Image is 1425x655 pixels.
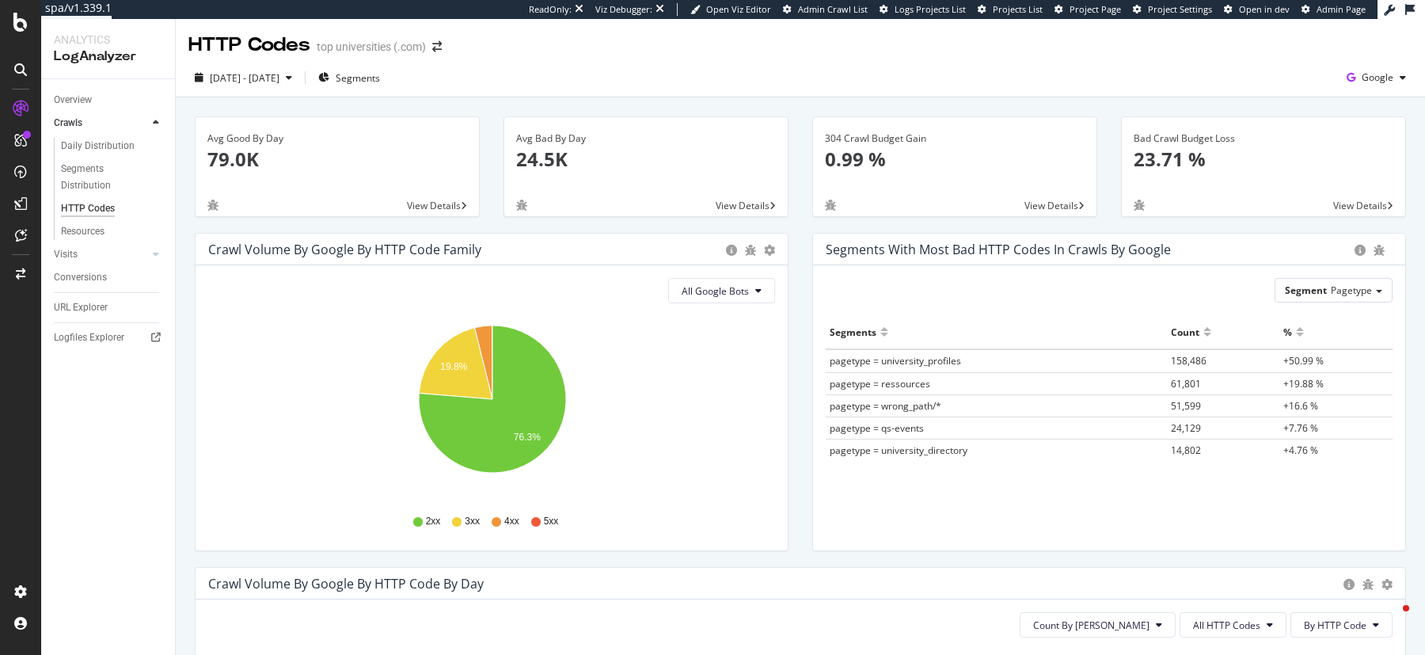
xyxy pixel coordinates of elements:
a: Project Settings [1133,3,1212,16]
div: gear [1381,579,1393,590]
div: bug [825,200,836,211]
span: View Details [407,199,461,212]
text: 19.8% [440,361,467,372]
p: 24.5K [516,146,776,173]
span: 14,802 [1171,444,1201,457]
span: pagetype = university_profiles [830,354,961,367]
span: +19.88 % [1283,377,1324,390]
span: Segment [1285,284,1327,297]
span: 51,599 [1171,399,1201,413]
span: pagetype = wrong_path/* [830,399,941,413]
div: bug [1362,579,1374,590]
div: % [1283,319,1292,345]
div: ReadOnly: [529,3,572,16]
div: Visits [54,246,78,263]
span: View Details [716,199,769,212]
a: Projects List [978,3,1043,16]
span: Count By Day [1033,619,1149,632]
div: LogAnalyzer [54,48,162,66]
div: Bad Crawl Budget Loss [1134,131,1393,146]
p: 23.71 % [1134,146,1393,173]
div: bug [207,200,218,211]
a: Resources [61,223,164,240]
a: Overview [54,92,164,109]
span: Google [1362,70,1393,84]
a: Admin Page [1301,3,1366,16]
svg: A chart. [208,316,776,500]
div: gear [764,245,775,256]
a: HTTP Codes [61,200,164,217]
span: All HTTP Codes [1193,619,1260,632]
div: Crawl Volume by google by HTTP Code Family [208,242,481,257]
div: circle-info [1355,245,1366,256]
a: Open in dev [1224,3,1290,16]
span: Logs Projects List [895,3,966,15]
div: Conversions [54,269,107,286]
span: [DATE] - [DATE] [210,71,279,85]
span: 24,129 [1171,421,1201,435]
span: +50.99 % [1283,354,1324,367]
text: 76.3% [514,432,541,443]
a: URL Explorer [54,299,164,316]
a: Crawls [54,115,148,131]
span: Admin Page [1317,3,1366,15]
span: 5xx [544,515,559,528]
span: pagetype = qs-events [830,421,924,435]
button: Google [1340,65,1412,90]
span: pagetype = ressources [830,377,930,390]
a: Segments Distribution [61,161,164,194]
div: arrow-right-arrow-left [432,41,442,52]
div: Count [1171,319,1199,345]
span: 61,801 [1171,377,1201,390]
span: Open in dev [1239,3,1290,15]
span: +7.76 % [1283,421,1318,435]
div: Resources [61,223,104,240]
button: Segments [312,65,386,90]
span: Projects List [993,3,1043,15]
div: URL Explorer [54,299,108,316]
div: bug [516,200,527,211]
span: Segments [336,71,380,85]
div: top universities (.com) [317,39,426,55]
div: bug [745,245,756,256]
div: Segments [830,319,876,345]
a: Logfiles Explorer [54,329,164,346]
button: Count By [PERSON_NAME] [1020,612,1176,638]
span: 158,486 [1171,354,1206,367]
span: Project Settings [1148,3,1212,15]
div: Analytics [54,32,162,48]
button: All HTTP Codes [1180,612,1286,638]
button: By HTTP Code [1290,612,1393,638]
a: Logs Projects List [880,3,966,16]
a: Open Viz Editor [690,3,771,16]
div: bug [1374,245,1385,256]
div: Logfiles Explorer [54,329,124,346]
div: Viz Debugger: [595,3,652,16]
span: pagetype = university_directory [830,444,967,457]
span: View Details [1024,199,1078,212]
button: [DATE] - [DATE] [188,65,298,90]
p: 79.0K [207,146,467,173]
div: Crawls [54,115,82,131]
a: Daily Distribution [61,138,164,154]
span: 3xx [465,515,480,528]
div: Segments with most bad HTTP codes in Crawls by google [826,242,1171,257]
span: +4.76 % [1283,444,1318,457]
div: 304 Crawl Budget Gain [825,131,1085,146]
span: Open Viz Editor [706,3,771,15]
span: All Google Bots [682,284,749,298]
a: Visits [54,246,148,263]
div: Overview [54,92,92,109]
span: Pagetype [1331,284,1372,297]
div: bug [1134,200,1145,211]
span: 4xx [504,515,519,528]
div: Avg Bad By Day [516,131,776,146]
div: Segments Distribution [61,161,149,194]
div: Daily Distribution [61,138,135,154]
a: Project Page [1054,3,1121,16]
span: 2xx [426,515,441,528]
span: Project Page [1070,3,1121,15]
a: Admin Crawl List [783,3,868,16]
span: By HTTP Code [1304,619,1366,632]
